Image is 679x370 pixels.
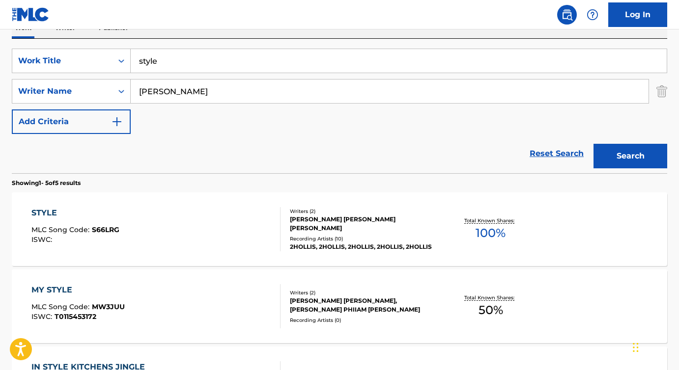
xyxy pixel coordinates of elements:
[479,301,503,319] span: 50 %
[12,192,667,266] a: STYLEMLC Song Code:S66LRGISWC:Writers (2)[PERSON_NAME] [PERSON_NAME] [PERSON_NAME]Recording Artis...
[18,55,107,67] div: Work Title
[111,116,123,128] img: 9d2ae6d4665cec9f34b9.svg
[92,225,119,234] span: S66LRG
[290,208,436,215] div: Writers ( 2 )
[476,224,506,242] span: 100 %
[561,9,573,21] img: search
[12,49,667,173] form: Search Form
[31,207,119,219] div: STYLE
[12,269,667,343] a: MY STYLEMLC Song Code:MW3JUUISWC:T0115453172Writers (2)[PERSON_NAME] [PERSON_NAME], [PERSON_NAME]...
[594,144,667,168] button: Search
[557,5,577,25] a: Public Search
[656,79,667,104] img: Delete Criterion
[290,242,436,251] div: 2HOLLIS, 2HOLLIS, 2HOLLIS, 2HOLLIS, 2HOLLIS
[55,312,96,321] span: T0115453172
[12,179,81,187] p: Showing 1 - 5 of 5 results
[583,5,602,25] div: Help
[31,302,92,311] span: MLC Song Code :
[630,323,679,370] iframe: Chat Widget
[12,109,131,134] button: Add Criteria
[290,317,436,324] div: Recording Artists ( 0 )
[633,333,639,362] div: Drag
[290,215,436,233] div: [PERSON_NAME] [PERSON_NAME] [PERSON_NAME]
[12,7,50,22] img: MLC Logo
[290,289,436,296] div: Writers ( 2 )
[464,294,517,301] p: Total Known Shares:
[587,9,598,21] img: help
[290,296,436,314] div: [PERSON_NAME] [PERSON_NAME], [PERSON_NAME] PHIIAM [PERSON_NAME]
[464,217,517,224] p: Total Known Shares:
[18,85,107,97] div: Writer Name
[31,235,55,244] span: ISWC :
[31,312,55,321] span: ISWC :
[31,225,92,234] span: MLC Song Code :
[608,2,667,27] a: Log In
[92,302,125,311] span: MW3JUU
[31,284,125,296] div: MY STYLE
[290,235,436,242] div: Recording Artists ( 10 )
[525,143,589,164] a: Reset Search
